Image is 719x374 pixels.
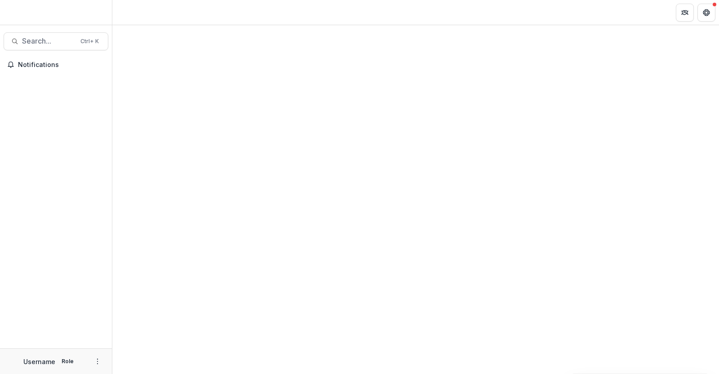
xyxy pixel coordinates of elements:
span: Notifications [18,61,105,69]
button: Search... [4,32,108,50]
div: Ctrl + K [79,36,101,46]
button: Partners [676,4,694,22]
button: Notifications [4,58,108,72]
button: Get Help [697,4,715,22]
span: Search... [22,37,75,45]
p: Role [59,357,76,365]
button: More [92,356,103,367]
p: Username [23,357,55,366]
